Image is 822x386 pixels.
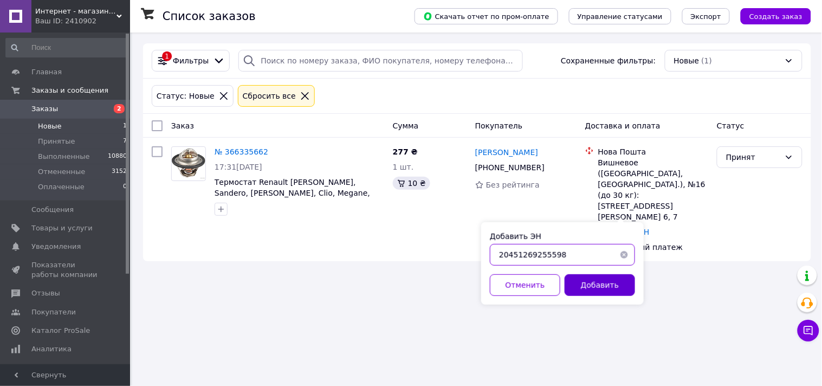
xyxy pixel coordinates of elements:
[31,260,100,280] span: Показатели работы компании
[31,363,100,382] span: Инструменты вебмастера и SEO
[108,152,127,162] span: 10880
[393,163,414,171] span: 1 шт.
[5,38,128,57] input: Поиск
[215,178,370,208] a: Термостат Renault [PERSON_NAME], Sandero, [PERSON_NAME], Clio, Megane, Espace 1.4-2.0i HERTH+BUSS...
[475,147,538,158] a: [PERSON_NAME]
[31,326,90,336] span: Каталог ProSale
[114,104,125,113] span: 2
[569,8,671,24] button: Управление статусами
[31,104,58,114] span: Заказы
[238,50,523,72] input: Поиск по номеру заказа, ФИО покупателя, номеру телефона, Email, номеру накладной
[123,182,127,192] span: 0
[215,163,262,171] span: 17:31[DATE]
[31,67,62,77] span: Главная
[598,146,708,157] div: Нова Пошта
[565,274,635,296] button: Добавить
[215,147,268,156] a: № 366335662
[561,55,656,66] span: Сохраненные фильтры:
[112,167,127,177] span: 3152
[490,274,560,296] button: Отменить
[171,146,206,181] a: Фото товару
[415,8,558,24] button: Скачать отчет по пром-оплате
[173,55,209,66] span: Фильтры
[123,121,127,131] span: 1
[171,121,194,130] span: Заказ
[154,90,217,102] div: Статус: Новые
[31,307,76,317] span: Покупатели
[613,244,635,266] button: Очистить
[749,12,802,21] span: Создать заказ
[393,147,418,156] span: 277 ₴
[717,121,745,130] span: Статус
[163,10,256,23] h1: Список заказов
[38,152,90,162] span: Выполненные
[393,121,419,130] span: Сумма
[475,121,523,130] span: Покупатель
[585,121,661,130] span: Доставка и оплата
[35,16,130,26] div: Ваш ID: 2410902
[423,11,549,21] span: Скачать отчет по пром-оплате
[730,11,811,20] a: Создать заказ
[598,157,708,222] div: Вишневое ([GEOGRAPHIC_DATA], [GEOGRAPHIC_DATA].), №16 (до 30 кг): [STREET_ADDRESS][PERSON_NAME] 6, 7
[473,160,547,175] div: [PHONE_NUMBER]
[38,182,85,192] span: Оплаченные
[38,167,85,177] span: Отмененные
[31,205,74,215] span: Сообщения
[726,151,780,163] div: Принят
[798,320,819,342] button: Чат с покупателем
[31,86,108,95] span: Заказы и сообщения
[172,149,205,178] img: Фото товару
[31,344,72,354] span: Аналитика
[38,137,75,146] span: Принятые
[31,223,93,233] span: Товары и услуги
[490,232,541,241] label: Добавить ЭН
[674,55,700,66] span: Новые
[682,8,730,24] button: Экспорт
[31,288,60,298] span: Отзывы
[578,12,663,21] span: Управление статусами
[38,121,62,131] span: Новые
[241,90,298,102] div: Сбросить все
[741,8,811,24] button: Создать заказ
[702,56,713,65] span: (1)
[31,242,81,252] span: Уведомления
[123,137,127,146] span: 7
[486,181,540,189] span: Без рейтинга
[35,7,116,16] span: Интернет - магазин автозапчастей "Руслан Авто" ruslanavto.com.ua
[393,177,430,190] div: 10 ₴
[598,242,708,253] div: Наложенный платеж
[691,12,721,21] span: Экспорт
